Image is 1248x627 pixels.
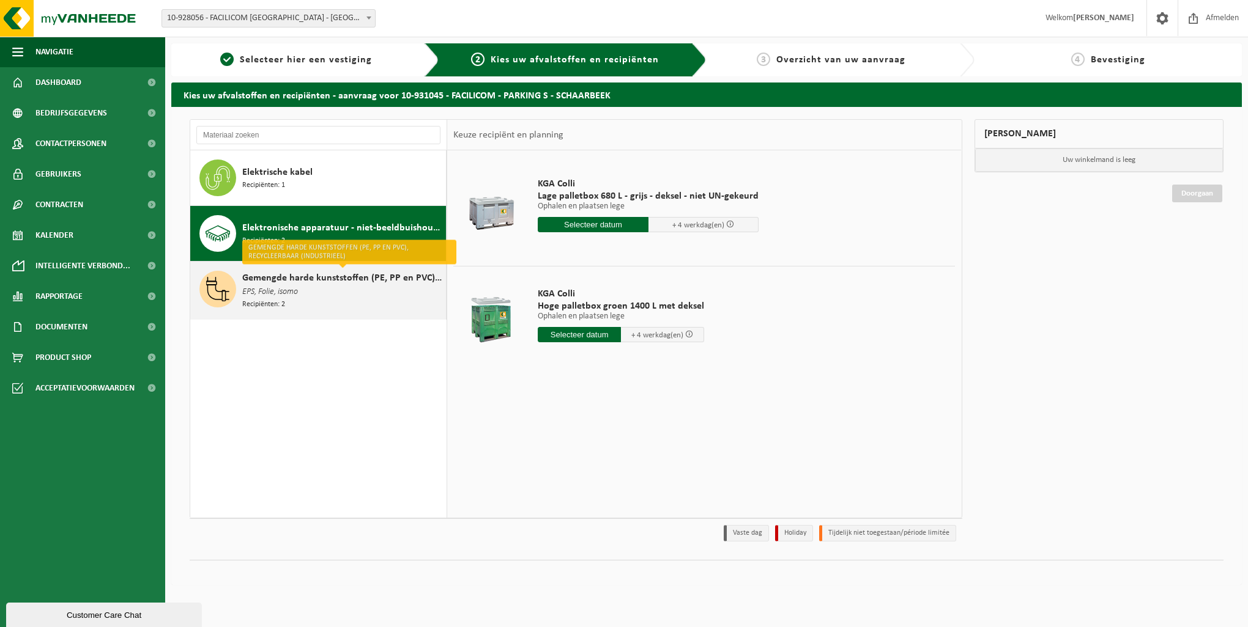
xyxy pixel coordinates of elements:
[538,288,704,300] span: KGA Colli
[35,342,91,373] span: Product Shop
[538,300,704,312] span: Hoge palletbox groen 1400 L met deksel
[35,98,107,128] span: Bedrijfsgegevens
[35,128,106,159] span: Contactpersonen
[35,37,73,67] span: Navigatie
[975,119,1224,148] div: [PERSON_NAME]
[240,55,372,65] span: Selecteer hier een vestiging
[35,220,73,251] span: Kalender
[724,525,769,541] li: Vaste dag
[242,285,298,299] span: EPS, Folie, isomo
[1071,53,1085,66] span: 4
[538,190,759,202] span: Lage palletbox 680 L - grijs - deksel - niet UN-gekeurd
[242,221,443,235] span: Elektronische apparatuur - niet-beeldbuishoudend (OVE) en beeldbuishoudend (TVM)
[631,331,683,339] span: + 4 werkdag(en)
[190,262,447,320] button: Gemengde harde kunststoffen (PE, PP en PVC), recycleerbaar (industrieel) EPS, Folie, isomo Recipi...
[538,202,759,211] p: Ophalen en plaatsen lege
[1073,13,1134,23] strong: [PERSON_NAME]
[35,189,83,220] span: Contracten
[35,373,135,403] span: Acceptatievoorwaarden
[975,148,1224,172] p: Uw winkelmand is leeg
[447,120,570,150] div: Keuze recipiënt en planning
[242,235,285,247] span: Recipiënten: 2
[757,53,770,66] span: 3
[242,180,285,191] span: Recipiënten: 1
[171,82,1242,106] h2: Kies uw afvalstoffen en recipiënten - aanvraag voor 10-931045 - FACILICOM - PARKING S - SCHAARBEEK
[242,271,443,285] span: Gemengde harde kunststoffen (PE, PP en PVC), recycleerbaar (industrieel)
[242,165,313,180] span: Elektrische kabel
[819,525,956,541] li: Tijdelijk niet toegestaan/période limitée
[35,159,81,189] span: Gebruikers
[242,299,285,310] span: Recipiënten: 2
[162,9,376,28] span: 10-928056 - FACILICOM NV - ANTWERPEN
[672,221,724,229] span: + 4 werkdag(en)
[1172,185,1222,202] a: Doorgaan
[162,10,375,27] span: 10-928056 - FACILICOM NV - ANTWERPEN
[471,53,485,66] span: 2
[177,53,415,67] a: 1Selecteer hier een vestiging
[6,600,204,627] iframe: chat widget
[491,55,659,65] span: Kies uw afvalstoffen en recipiënten
[190,206,447,262] button: Elektronische apparatuur - niet-beeldbuishoudend (OVE) en beeldbuishoudend (TVM) Recipiënten: 2
[35,281,83,312] span: Rapportage
[35,312,87,342] span: Documenten
[190,150,447,206] button: Elektrische kabel Recipiënten: 1
[1091,55,1145,65] span: Bevestiging
[538,178,759,190] span: KGA Colli
[35,67,81,98] span: Dashboard
[776,55,905,65] span: Overzicht van uw aanvraag
[35,251,130,281] span: Intelligente verbond...
[538,217,648,232] input: Selecteer datum
[775,525,813,541] li: Holiday
[538,327,621,342] input: Selecteer datum
[220,53,234,66] span: 1
[538,312,704,321] p: Ophalen en plaatsen lege
[196,126,440,144] input: Materiaal zoeken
